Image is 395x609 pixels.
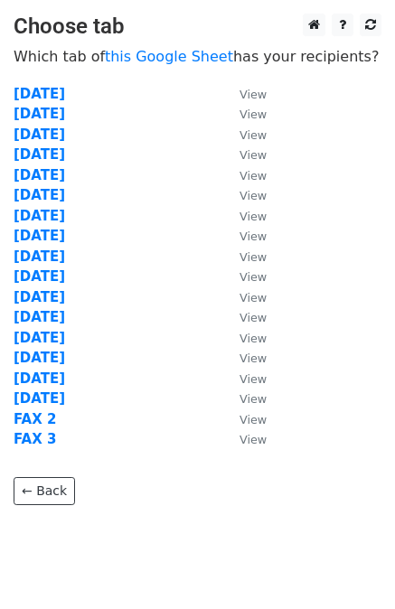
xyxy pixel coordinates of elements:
a: View [221,268,267,285]
a: View [221,248,267,265]
a: [DATE] [14,208,65,224]
a: this Google Sheet [105,48,233,65]
a: [DATE] [14,86,65,102]
a: View [221,126,267,143]
small: View [240,210,267,223]
a: View [221,146,267,163]
a: [DATE] [14,146,65,163]
small: View [240,291,267,304]
a: [DATE] [14,289,65,305]
a: [DATE] [14,330,65,346]
small: View [240,372,267,386]
a: View [221,228,267,244]
a: [DATE] [14,390,65,407]
h3: Choose tab [14,14,381,40]
a: View [221,431,267,447]
a: View [221,309,267,325]
a: ← Back [14,477,75,505]
a: [DATE] [14,228,65,244]
a: View [221,86,267,102]
a: [DATE] [14,167,65,183]
small: View [240,433,267,446]
small: View [240,250,267,264]
small: View [240,392,267,406]
a: View [221,390,267,407]
a: View [221,106,267,122]
a: [DATE] [14,268,65,285]
small: View [240,311,267,324]
a: FAX 2 [14,411,56,427]
a: View [221,208,267,224]
a: View [221,330,267,346]
small: View [240,88,267,101]
a: View [221,411,267,427]
a: [DATE] [14,126,65,143]
small: View [240,128,267,142]
a: FAX 3 [14,431,56,447]
a: [DATE] [14,106,65,122]
a: View [221,370,267,387]
small: View [240,148,267,162]
a: [DATE] [14,248,65,265]
small: View [240,270,267,284]
a: View [221,187,267,203]
small: View [240,189,267,202]
p: Which tab of has your recipients? [14,47,381,66]
small: View [240,230,267,243]
a: View [221,289,267,305]
a: View [221,167,267,183]
small: View [240,169,267,183]
small: View [240,108,267,121]
a: View [221,350,267,366]
small: View [240,332,267,345]
small: View [240,351,267,365]
a: [DATE] [14,350,65,366]
small: View [240,413,267,426]
a: [DATE] [14,309,65,325]
a: [DATE] [14,370,65,387]
a: [DATE] [14,187,65,203]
